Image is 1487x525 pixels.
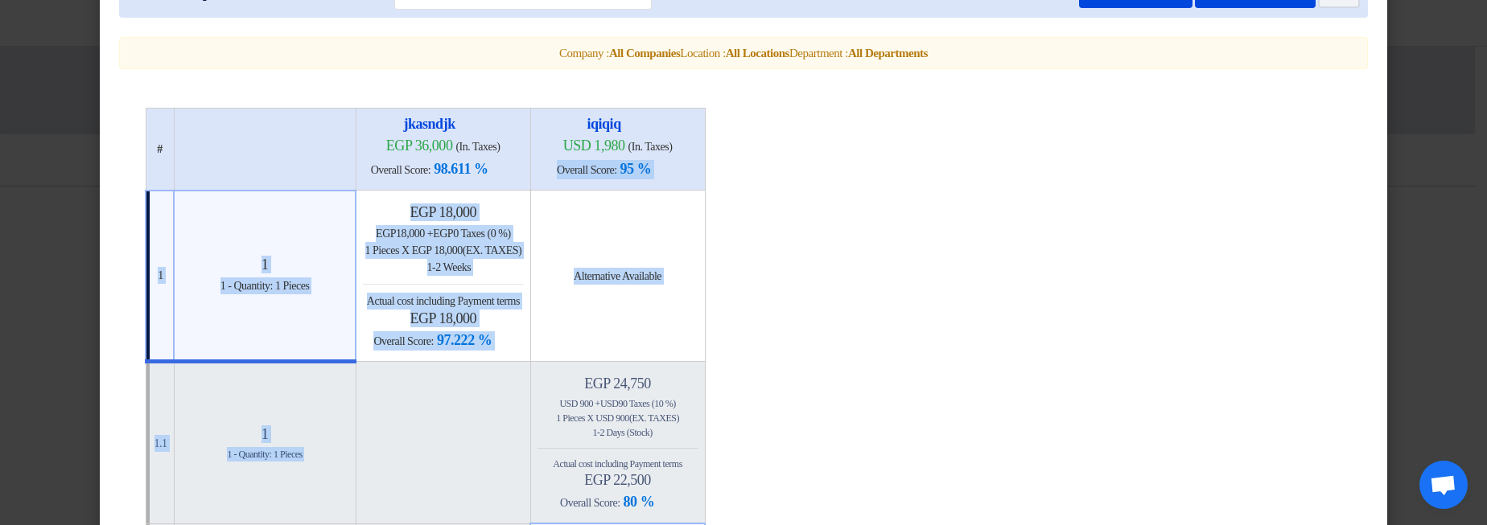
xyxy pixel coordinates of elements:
span: 1 [365,244,371,256]
h4: jkasndjk [363,115,524,133]
div: Open chat [1419,461,1468,509]
span: 97.222 % [437,332,492,348]
span: Overall Score: [373,335,434,347]
span: Pieces [373,244,399,256]
span: 98.611 % [434,161,488,177]
h4: 1 [181,425,349,443]
div: 900 + 90 Taxes (10 %) [538,396,698,411]
span: Actual cost including Payment terms [553,458,682,470]
span: x egp 18,000 [402,244,521,256]
span: usd 1,980 [563,137,625,154]
span: usd [600,398,619,409]
span: x usd 900 [587,412,680,424]
b: All Departments [848,47,928,59]
span: 1 - Quantity: 1 Pieces [227,449,302,460]
div: Alternative Available [538,268,698,285]
span: 95 % [620,161,652,177]
div: Company : Location : Department : [133,44,1354,63]
span: (Ex. Taxes) [629,412,679,424]
span: usd [559,398,578,409]
span: 80 % [624,494,676,510]
span: egp 36,000 [386,137,453,154]
span: Overall Score: [371,164,431,176]
h4: egp 22,500 [538,471,698,489]
div: 1-2 Days (Stock) [538,425,698,440]
td: 1 [146,191,174,362]
th: # [146,109,174,191]
h4: egp 18,000 [363,203,524,221]
span: egp [376,228,396,240]
span: 1 - Quantity: 1 Pieces [220,280,310,292]
span: Actual cost including Payment terms [367,295,520,307]
span: Overall Score: [560,497,620,509]
td: 1.1 [146,362,174,524]
span: (In. Taxes) [628,141,673,153]
div: 1-2 Weeks [363,259,524,276]
span: egp [433,228,453,240]
h4: iqiqiq [538,115,698,133]
span: 1 [556,412,561,424]
span: Overall Score: [557,164,617,176]
b: All Locations [726,47,789,59]
div: 18,000 + 0 Taxes (0 %) [363,225,524,242]
h4: 1 [181,256,348,273]
h4: egp 18,000 [363,310,524,327]
h4: egp 24,750 [538,375,698,392]
b: All Companies [609,47,680,59]
span: (Ex. Taxes) [463,244,521,256]
span: (In. Taxes) [455,141,500,153]
span: Pieces [562,412,585,424]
